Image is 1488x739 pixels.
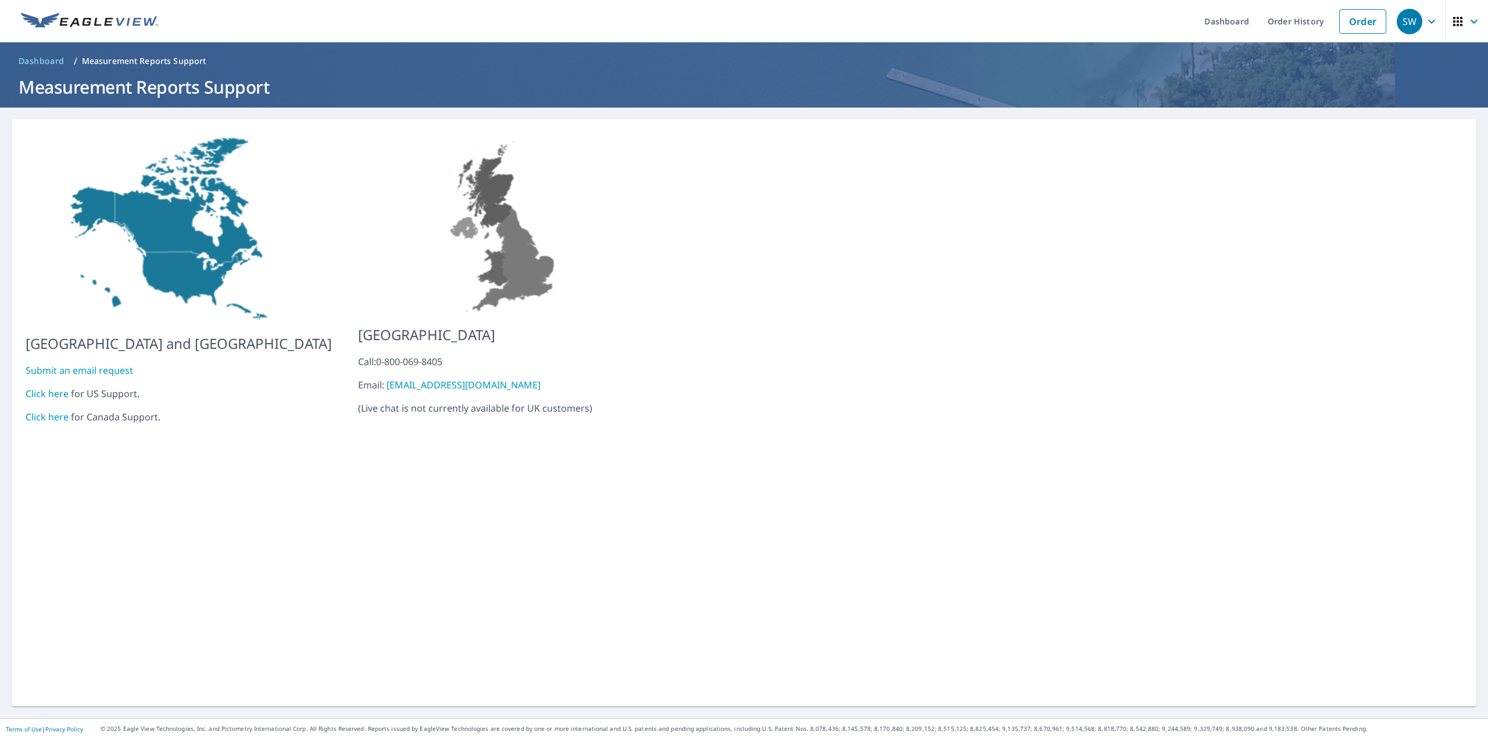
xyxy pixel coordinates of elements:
img: EV Logo [21,13,158,30]
a: Click here [26,410,69,423]
p: © 2025 Eagle View Technologies, Inc. and Pictometry International Corp. All Rights Reserved. Repo... [101,724,1482,733]
li: / [74,54,77,68]
a: Click here [26,387,69,400]
div: SW [1397,9,1422,34]
div: Call: 0-800-069-8405 [358,355,650,369]
a: Order [1339,9,1386,34]
p: [GEOGRAPHIC_DATA] and [GEOGRAPHIC_DATA] [26,333,332,354]
p: [GEOGRAPHIC_DATA] [358,324,650,345]
a: [EMAIL_ADDRESS][DOMAIN_NAME] [387,379,541,391]
a: Privacy Policy [45,725,83,733]
a: Dashboard [14,52,69,70]
p: | [6,726,83,733]
h1: Measurement Reports Support [14,75,1474,99]
div: for US Support. [26,387,332,401]
a: Submit an email request [26,364,133,377]
div: for Canada Support. [26,410,332,424]
img: US-MAP [358,133,650,315]
p: ( Live chat is not currently available for UK customers ) [358,355,650,415]
span: Dashboard [19,55,65,67]
p: Measurement Reports Support [82,55,206,67]
a: Terms of Use [6,725,42,733]
div: Email: [358,378,650,392]
nav: breadcrumb [14,52,1474,70]
img: US-MAP [26,133,332,324]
